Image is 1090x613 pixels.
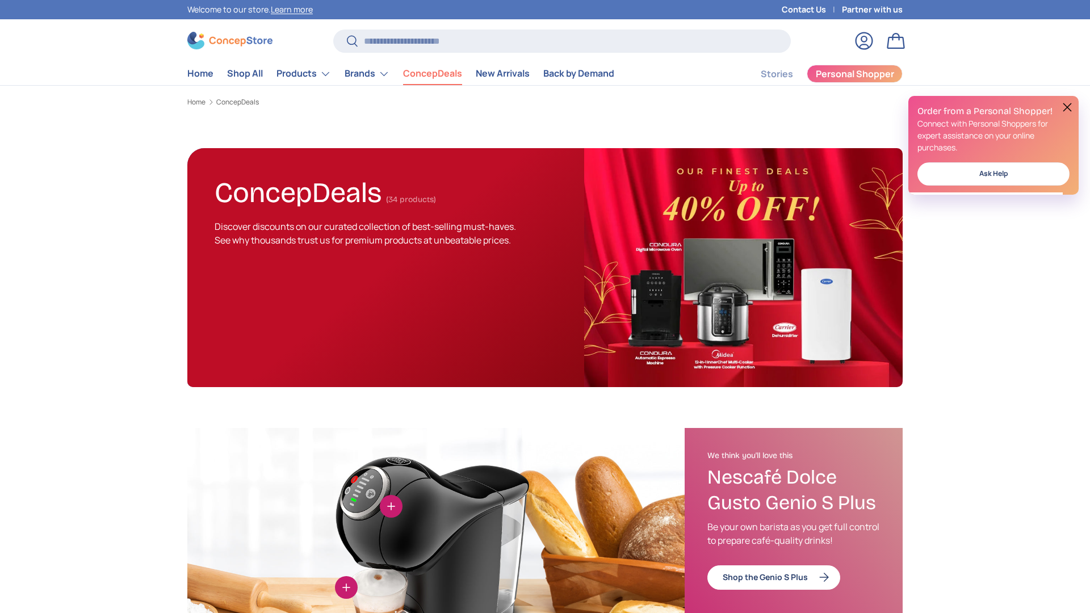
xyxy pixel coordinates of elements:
a: ConcepDeals [403,62,462,85]
summary: Brands [338,62,396,85]
h3: Nescafé Dolce Gusto Genio S Plus [707,465,880,516]
a: Home [187,99,206,106]
nav: Secondary [733,62,903,85]
a: Personal Shopper [807,65,903,83]
span: Discover discounts on our curated collection of best-selling must-haves. See why thousands trust ... [215,220,516,246]
a: Products [276,62,331,85]
a: Stories [761,63,793,85]
a: Brands [345,62,389,85]
a: Shop All [227,62,263,85]
a: Shop the Genio S Plus [707,565,840,590]
h2: We think you'll love this [707,451,880,461]
p: Connect with Personal Shoppers for expert assistance on your online purchases. [917,117,1070,153]
a: ConcepDeals [216,99,259,106]
a: Ask Help [917,162,1070,186]
a: Partner with us [842,3,903,16]
a: Back by Demand [543,62,614,85]
span: (34 products) [386,195,436,204]
h2: Order from a Personal Shopper! [917,105,1070,117]
summary: Products [270,62,338,85]
img: ConcepDeals [584,148,903,387]
a: New Arrivals [476,62,530,85]
nav: Breadcrumbs [187,97,903,107]
p: Welcome to our store. [187,3,313,16]
span: Personal Shopper [816,69,894,78]
nav: Primary [187,62,614,85]
p: Be your own barista as you get full control to prepare café-quality drinks! [707,520,880,547]
h1: ConcepDeals [215,171,381,209]
a: Learn more [271,4,313,15]
a: Contact Us [782,3,842,16]
a: Home [187,62,213,85]
img: ConcepStore [187,32,272,49]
